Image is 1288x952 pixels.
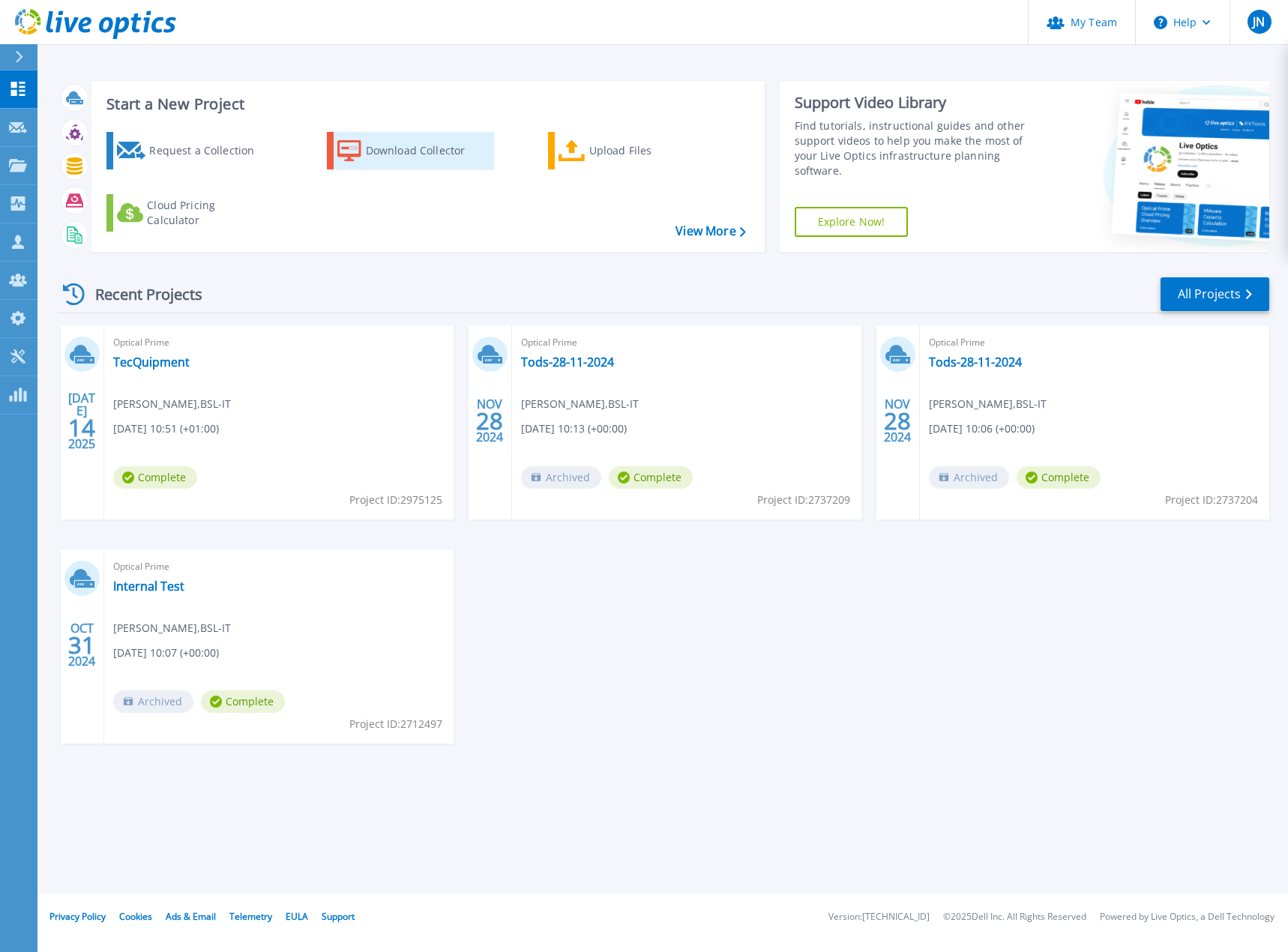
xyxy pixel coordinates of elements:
span: Archived [521,466,601,489]
span: [PERSON_NAME] , BSL-IT [929,396,1047,412]
a: Download Collector [327,132,494,169]
a: Cookies [119,910,152,923]
li: Version: [TECHNICAL_ID] [828,912,930,922]
span: Complete [113,466,197,489]
div: [DATE] 2025 [67,394,96,448]
span: [PERSON_NAME] , BSL-IT [113,396,231,412]
span: [DATE] 10:07 (+00:00) [113,645,219,661]
span: Optical Prime [113,334,445,351]
a: TecQuipment [113,355,190,370]
div: Support Video Library [795,93,1043,112]
span: 31 [68,639,95,651]
a: Explore Now! [795,207,909,237]
h3: Start a New Project [106,96,745,112]
a: Tods-28-11-2024 [521,355,614,370]
li: Powered by Live Optics, a Dell Technology [1100,912,1275,922]
span: Optical Prime [521,334,852,351]
span: [DATE] 10:13 (+00:00) [521,421,627,437]
a: Internal Test [113,579,184,594]
div: Cloud Pricing Calculator [147,198,267,228]
div: Download Collector [366,136,486,166]
span: Project ID: 2737209 [757,492,850,508]
span: 28 [476,415,503,427]
span: [PERSON_NAME] , BSL-IT [521,396,639,412]
div: Upload Files [589,136,709,166]
div: Find tutorials, instructional guides and other support videos to help you make the most of your L... [795,118,1043,178]
div: OCT 2024 [67,618,96,672]
span: Project ID: 2737204 [1165,492,1258,508]
li: © 2025 Dell Inc. All Rights Reserved [943,912,1086,922]
div: Recent Projects [58,276,223,313]
span: JN [1253,16,1265,28]
span: Complete [201,690,285,713]
a: Tods-28-11-2024 [929,355,1022,370]
span: Complete [609,466,693,489]
span: Optical Prime [113,558,445,575]
span: 14 [68,421,95,434]
a: Cloud Pricing Calculator [106,194,274,232]
span: Complete [1017,466,1101,489]
span: [DATE] 10:06 (+00:00) [929,421,1035,437]
a: EULA [286,910,308,923]
a: Privacy Policy [49,910,106,923]
span: Project ID: 2712497 [349,716,442,732]
span: [DATE] 10:51 (+01:00) [113,421,219,437]
span: Project ID: 2975125 [349,492,442,508]
a: All Projects [1161,277,1269,311]
span: Archived [113,690,193,713]
a: Ads & Email [166,910,216,923]
a: View More [675,224,745,238]
div: NOV 2024 [883,394,912,448]
a: Support [322,910,355,923]
span: Archived [929,466,1009,489]
a: Telemetry [229,910,272,923]
div: Request a Collection [149,136,269,166]
a: Upload Files [548,132,715,169]
div: NOV 2024 [475,394,504,448]
span: 28 [884,415,911,427]
span: [PERSON_NAME] , BSL-IT [113,620,231,636]
a: Request a Collection [106,132,274,169]
span: Optical Prime [929,334,1260,351]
